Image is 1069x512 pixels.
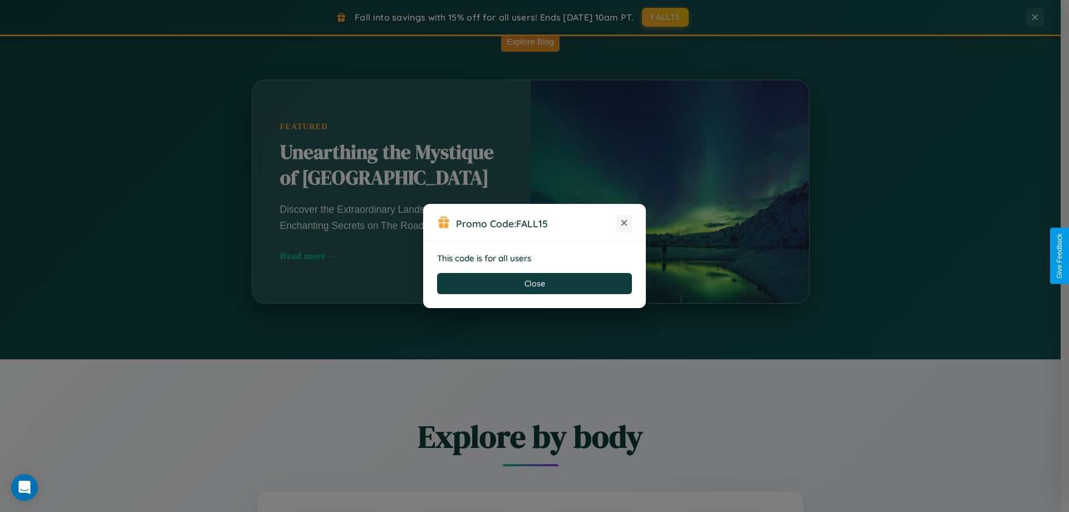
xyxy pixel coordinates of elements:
strong: This code is for all users [437,253,531,264]
b: FALL15 [516,217,548,230]
h3: Promo Code: [456,217,616,230]
div: Give Feedback [1056,233,1063,279]
div: Open Intercom Messenger [11,474,38,501]
button: Close [437,273,632,294]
